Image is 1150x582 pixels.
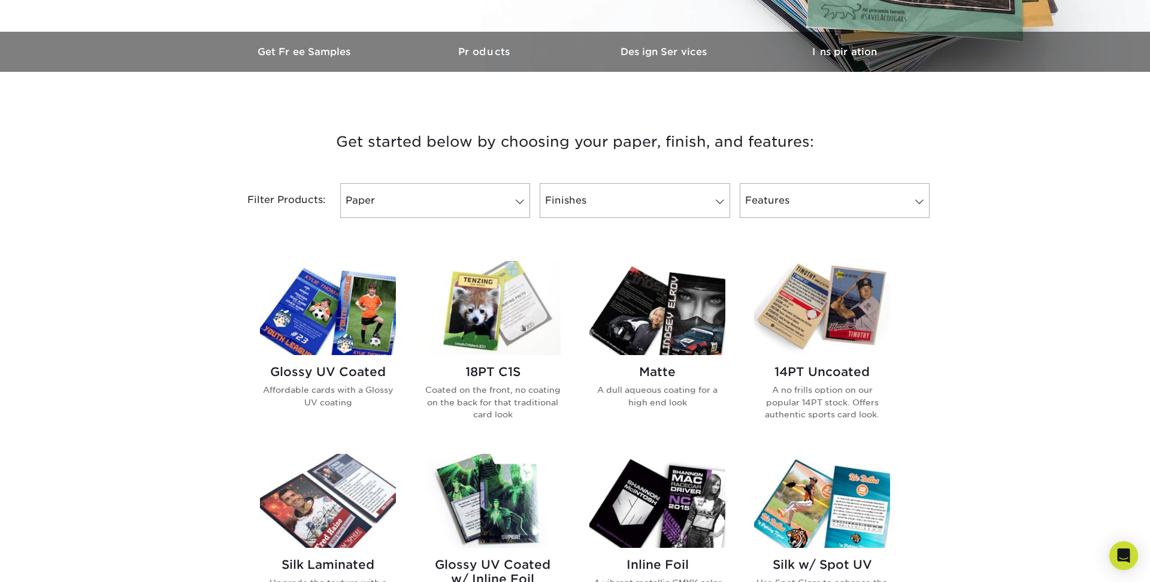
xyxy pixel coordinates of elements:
h2: 14PT Uncoated [754,365,890,379]
a: Products [395,32,575,72]
div: Open Intercom Messenger [1109,541,1138,570]
img: 18PT C1S Trading Cards [425,261,561,355]
h2: Silk Laminated [260,557,396,572]
a: 18PT C1S Trading Cards 18PT C1S Coated on the front, no coating on the back for that traditional ... [425,261,561,439]
a: Finishes [540,183,730,218]
h2: 18PT C1S [425,365,561,379]
p: A dull aqueous coating for a high end look [589,384,725,408]
iframe: Google Customer Reviews [3,545,102,578]
img: Glossy UV Coated w/ Inline Foil Trading Cards [425,454,561,548]
div: Filter Products: [216,183,335,218]
p: A no frills option on our popular 14PT stock. Offers authentic sports card look. [754,384,890,420]
h3: Get Free Samples [216,46,395,57]
h2: Silk w/ Spot UV [754,557,890,572]
img: Silk Laminated Trading Cards [260,454,396,548]
h3: Products [395,46,575,57]
p: Coated on the front, no coating on the back for that traditional card look [425,384,561,420]
h3: Inspiration [755,46,934,57]
a: Matte Trading Cards Matte A dull aqueous coating for a high end look [589,261,725,439]
a: Get Free Samples [216,32,395,72]
h3: Get started below by choosing your paper, finish, and features: [225,115,925,169]
a: Inspiration [755,32,934,72]
img: Glossy UV Coated Trading Cards [260,261,396,355]
p: Affordable cards with a Glossy UV coating [260,384,396,408]
a: Paper [340,183,530,218]
img: Silk w/ Spot UV Trading Cards [754,454,890,548]
h3: Design Services [575,46,755,57]
h2: Glossy UV Coated [260,365,396,379]
h2: Matte [589,365,725,379]
h2: Inline Foil [589,557,725,572]
img: Matte Trading Cards [589,261,725,355]
a: Design Services [575,32,755,72]
a: 14PT Uncoated Trading Cards 14PT Uncoated A no frills option on our popular 14PT stock. Offers au... [754,261,890,439]
img: 14PT Uncoated Trading Cards [754,261,890,355]
img: Inline Foil Trading Cards [589,454,725,548]
a: Glossy UV Coated Trading Cards Glossy UV Coated Affordable cards with a Glossy UV coating [260,261,396,439]
a: Features [740,183,930,218]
